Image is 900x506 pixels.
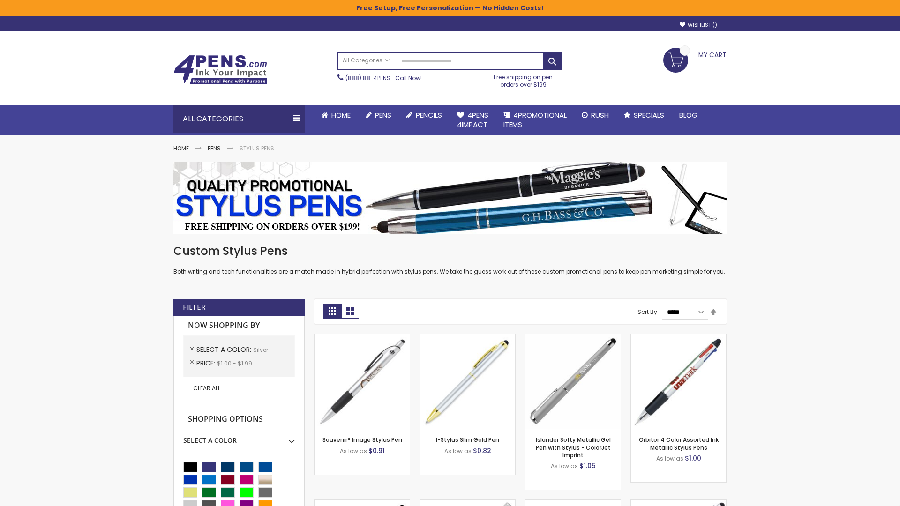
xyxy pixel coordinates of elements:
[173,244,727,259] h1: Custom Stylus Pens
[631,334,726,342] a: Orbitor 4 Color Assorted Ink Metallic Stylus Pens-Silver
[579,461,596,470] span: $1.05
[450,105,496,135] a: 4Pens4impact
[315,334,410,342] a: Souvenir® Image Stylus Pen-Silver
[591,110,609,120] span: Rush
[634,110,664,120] span: Specials
[314,105,358,126] a: Home
[315,334,410,429] img: Souvenir® Image Stylus Pen-Silver
[503,110,567,129] span: 4PROMOTIONAL ITEMS
[322,436,402,444] a: Souvenir® Image Stylus Pen
[358,105,399,126] a: Pens
[473,446,491,455] span: $0.82
[340,447,367,455] span: As low as
[639,436,719,451] a: Orbitor 4 Color Assorted Ink Metallic Stylus Pens
[457,110,488,129] span: 4Pens 4impact
[183,302,206,313] strong: Filter
[173,244,727,276] div: Both writing and tech functionalities are a match made in hybrid perfection with stylus pens. We ...
[444,447,472,455] span: As low as
[196,345,253,354] span: Select A Color
[217,359,252,367] span: $1.00 - $1.99
[685,454,701,463] span: $1.00
[375,110,391,120] span: Pens
[672,105,705,126] a: Blog
[173,55,267,85] img: 4Pens Custom Pens and Promotional Products
[240,144,274,152] strong: Stylus Pens
[183,429,295,445] div: Select A Color
[368,446,385,455] span: $0.91
[173,162,727,234] img: Stylus Pens
[420,334,515,429] img: I-Stylus-Slim-Gold-Silver
[637,308,657,316] label: Sort By
[496,105,574,135] a: 4PROMOTIONALITEMS
[345,74,422,82] span: - Call Now!
[631,334,726,429] img: Orbitor 4 Color Assorted Ink Metallic Stylus Pens-Silver
[323,304,341,319] strong: Grid
[574,105,616,126] a: Rush
[343,57,390,64] span: All Categories
[656,454,683,462] span: As low as
[183,316,295,335] strong: Now Shopping by
[525,334,621,342] a: Islander Softy Metallic Gel Pen with Stylus - ColorJet Imprint-Silver
[173,144,189,152] a: Home
[196,358,217,368] span: Price
[536,436,611,459] a: Islander Softy Metallic Gel Pen with Stylus - ColorJet Imprint
[331,110,351,120] span: Home
[188,382,225,395] a: Clear All
[484,70,563,89] div: Free shipping on pen orders over $199
[420,334,515,342] a: I-Stylus-Slim-Gold-Silver
[679,110,697,120] span: Blog
[416,110,442,120] span: Pencils
[193,384,220,392] span: Clear All
[208,144,221,152] a: Pens
[183,409,295,430] strong: Shopping Options
[525,334,621,429] img: Islander Softy Metallic Gel Pen with Stylus - ColorJet Imprint-Silver
[253,346,268,354] span: Silver
[616,105,672,126] a: Specials
[436,436,499,444] a: I-Stylus Slim Gold Pen
[338,53,394,68] a: All Categories
[345,74,390,82] a: (888) 88-4PENS
[399,105,450,126] a: Pencils
[551,462,578,470] span: As low as
[680,22,717,29] a: Wishlist
[173,105,305,133] div: All Categories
